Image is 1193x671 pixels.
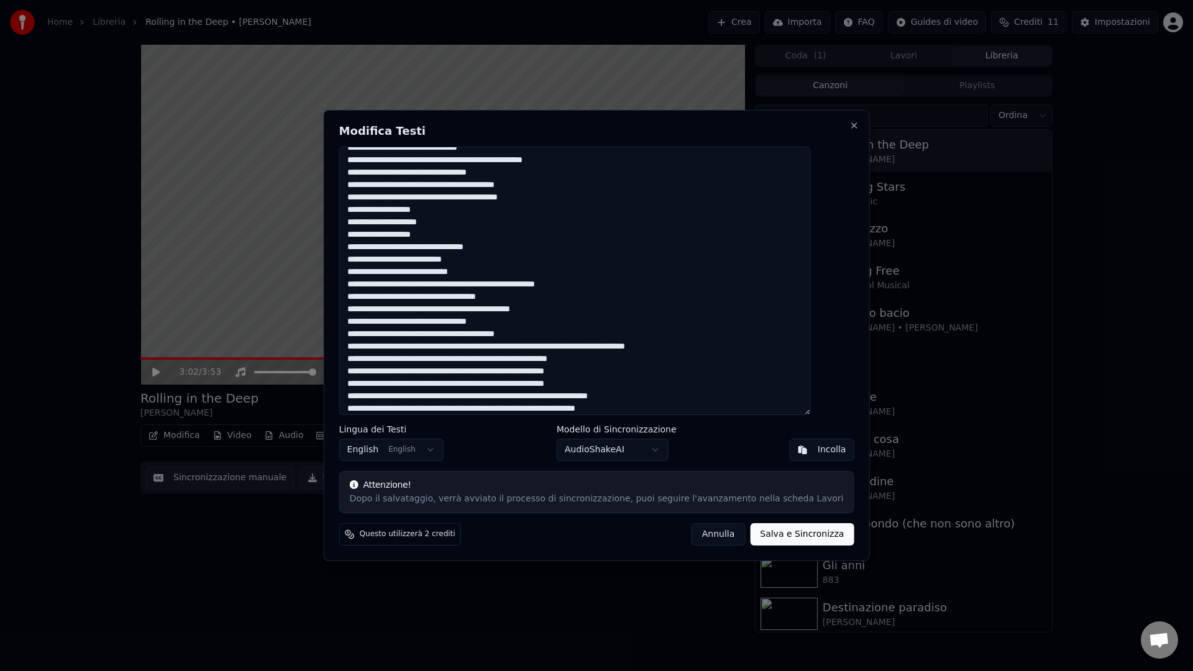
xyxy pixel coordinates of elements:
div: Attenzione! [350,479,844,491]
h2: Modifica Testi [339,126,854,137]
button: Salva e Sincronizza [750,523,854,545]
span: Questo utilizzerà 2 crediti [360,529,455,539]
div: Incolla [818,444,846,456]
label: Modello di Sincronizzazione [557,425,677,434]
div: Dopo il salvataggio, verrà avviato il processo di sincronizzazione, puoi seguire l'avanzamento ne... [350,493,844,505]
button: Annulla [692,523,746,545]
label: Lingua dei Testi [339,425,444,434]
button: Incolla [790,439,854,461]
